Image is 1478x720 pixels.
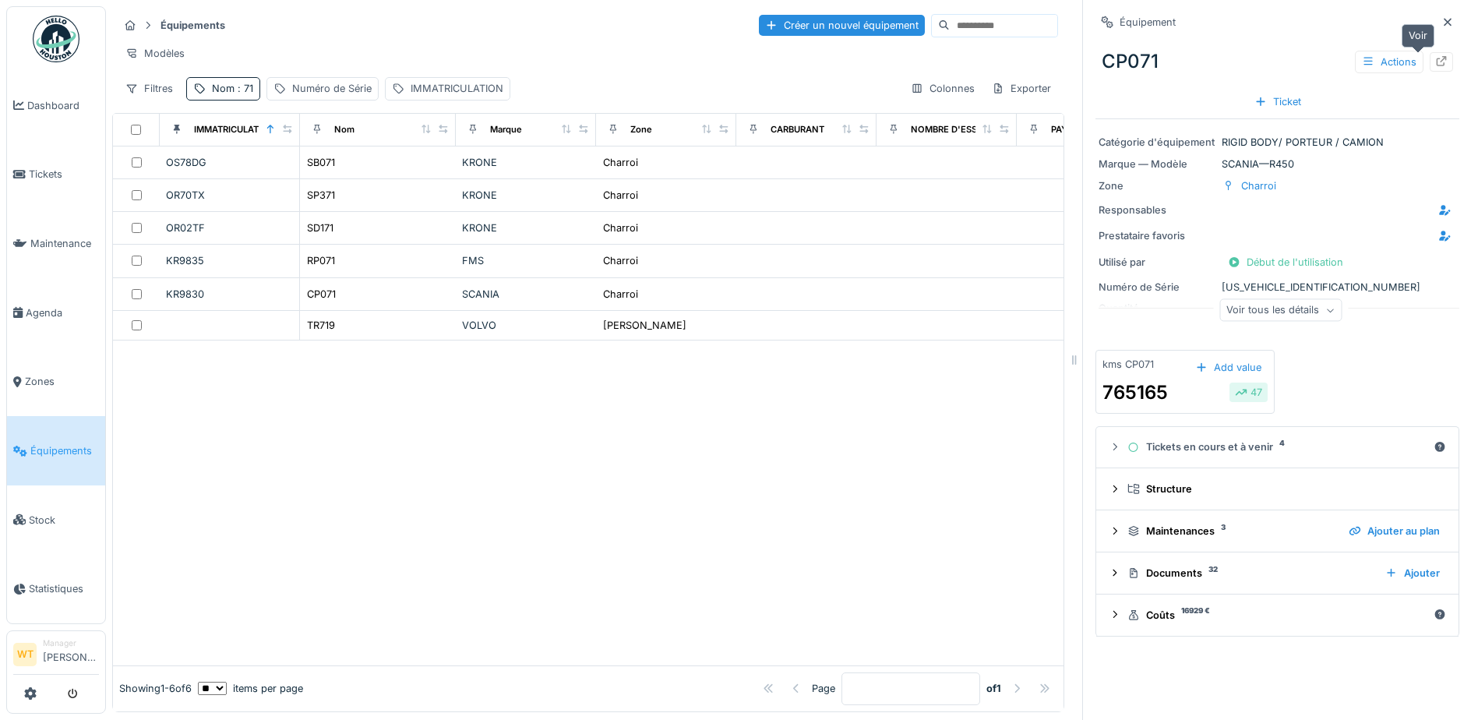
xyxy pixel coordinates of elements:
a: Maintenance [7,209,105,278]
a: Zones [7,348,105,417]
div: RP071 [307,253,335,268]
div: kms CP071 [1102,357,1154,372]
div: Marque — Modèle [1099,157,1215,171]
div: Utilisé par [1099,255,1215,270]
div: Nom [212,81,253,96]
a: Équipements [7,416,105,485]
div: Prestataire favoris [1099,228,1215,243]
div: Actions [1355,51,1423,73]
li: WT [13,643,37,666]
div: IMMATRICULATION [194,123,275,136]
summary: Documents32Ajouter [1102,559,1452,588]
div: KRONE [462,155,590,170]
div: Marque [490,123,522,136]
div: Zone [630,123,652,136]
div: Catégorie d'équipement [1099,135,1215,150]
div: Numéro de Série [292,81,372,96]
div: Numéro de Série [1099,280,1215,295]
div: Filtres [118,77,180,100]
div: VOLVO [462,318,590,333]
div: OS78DG [166,155,293,170]
div: KRONE [462,188,590,203]
div: Charroi [603,287,638,302]
div: Ticket [1248,91,1307,112]
a: WT Manager[PERSON_NAME] [13,637,99,675]
div: SD171 [307,221,333,235]
div: Ajouter au plan [1342,521,1446,542]
div: Colonnes [904,77,982,100]
div: Charroi [603,221,638,235]
summary: Coûts16929 € [1102,601,1452,630]
div: Zone [1099,178,1215,193]
div: Charroi [603,155,638,170]
div: OR02TF [166,221,293,235]
span: Statistiques [29,581,99,596]
strong: Équipements [154,18,231,33]
div: IMMATRICULATION [411,81,503,96]
div: Add value [1189,357,1268,378]
a: Tickets [7,140,105,210]
div: KR9830 [166,287,293,302]
div: Responsables [1099,203,1215,217]
div: Structure [1127,482,1440,496]
div: [US_VEHICLE_IDENTIFICATION_NUMBER] [1099,280,1456,295]
div: [PERSON_NAME] [603,318,686,333]
div: SCANIA [462,287,590,302]
div: Manager [43,637,99,649]
span: Tickets [29,167,99,182]
div: SCANIA — R450 [1099,157,1456,171]
div: Modèles [118,42,192,65]
span: Stock [29,513,99,528]
span: Maintenance [30,236,99,251]
div: Coûts [1127,608,1427,623]
div: Nom [334,123,355,136]
div: RIGID BODY/ PORTEUR / CAMION [1099,135,1456,150]
div: items per page [198,681,303,696]
div: NOMBRE D'ESSIEU [911,123,991,136]
div: 47 [1235,385,1262,400]
div: FMS [462,253,590,268]
div: Équipement [1120,15,1176,30]
div: Showing 1 - 6 of 6 [119,681,192,696]
div: Tickets en cours et à venir [1127,439,1427,454]
a: Statistiques [7,555,105,624]
div: CP071 [307,287,336,302]
a: Agenda [7,278,105,348]
div: Exporter [985,77,1058,100]
div: Charroi [603,188,638,203]
span: : 71 [235,83,253,94]
div: 765165 [1102,379,1168,407]
li: [PERSON_NAME] [43,637,99,671]
div: KRONE [462,221,590,235]
div: TR719 [307,318,335,333]
div: OR70TX [166,188,293,203]
div: Ajouter [1379,563,1446,584]
div: Charroi [1241,178,1276,193]
div: KR9835 [166,253,293,268]
summary: Tickets en cours et à venir4 [1102,433,1452,462]
div: Créer un nouvel équipement [759,15,925,36]
summary: Maintenances3Ajouter au plan [1102,517,1452,545]
div: Maintenances [1127,524,1336,538]
div: Page [812,681,835,696]
div: CP071 [1095,41,1459,82]
div: SB071 [307,155,335,170]
div: Voir [1402,24,1434,47]
span: Agenda [26,305,99,320]
img: Badge_color-CXgf-gQk.svg [33,16,79,62]
span: Dashboard [27,98,99,113]
a: Dashboard [7,71,105,140]
div: SP371 [307,188,335,203]
div: Documents [1127,566,1373,581]
strong: of 1 [986,681,1001,696]
div: Voir tous les détails [1219,299,1342,322]
div: Charroi [603,253,638,268]
a: Stock [7,485,105,555]
div: Début de l'utilisation [1222,252,1349,273]
span: Équipements [30,443,99,458]
summary: Structure [1102,475,1452,503]
div: CARBURANT [771,123,824,136]
span: Zones [25,374,99,389]
div: PAYS [1051,123,1073,136]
